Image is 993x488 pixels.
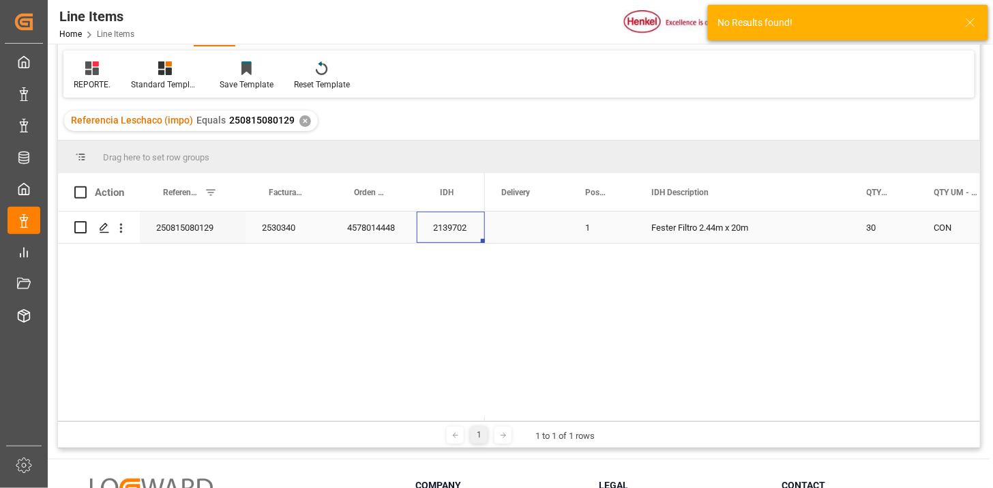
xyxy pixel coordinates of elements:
div: Standard Templates [131,78,199,91]
span: QTY UM - Factura [934,188,978,197]
span: Delivery [501,188,530,197]
span: Referencia Leschaco (impo) [71,115,193,126]
div: REPORTE. [74,78,110,91]
span: Referencia Leschaco (impo) [163,188,199,197]
span: Orden de Compra [354,188,388,197]
div: Line Items [59,6,134,27]
span: Drag here to set row groups [103,152,209,162]
div: Press SPACE to select this row. [58,212,485,244]
div: 250815080129 [140,212,246,243]
div: 30 [850,212,918,243]
div: 4578014448 [331,212,417,243]
span: IDH Description [651,188,709,197]
div: 1 [569,212,635,243]
span: Factura Comercial [269,188,302,197]
span: IDH [440,188,454,197]
a: Home [59,29,82,39]
div: 2530340 [246,212,331,243]
div: Action [95,186,124,199]
span: 250815080129 [229,115,295,126]
span: QTY - Factura [867,188,889,197]
span: Posición [585,188,606,197]
div: 1 [471,427,488,444]
div: ✕ [299,115,311,127]
div: 2139702 [417,212,485,243]
span: Equals [196,115,226,126]
div: Reset Template [294,78,350,91]
img: Henkel%20logo.jpg_1689854090.jpg [624,10,739,34]
div: No Results found! [717,16,952,30]
div: 1 to 1 of 1 rows [535,429,595,443]
div: Save Template [220,78,273,91]
div: Fester Filtro 2.44m x 20m [635,212,850,243]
